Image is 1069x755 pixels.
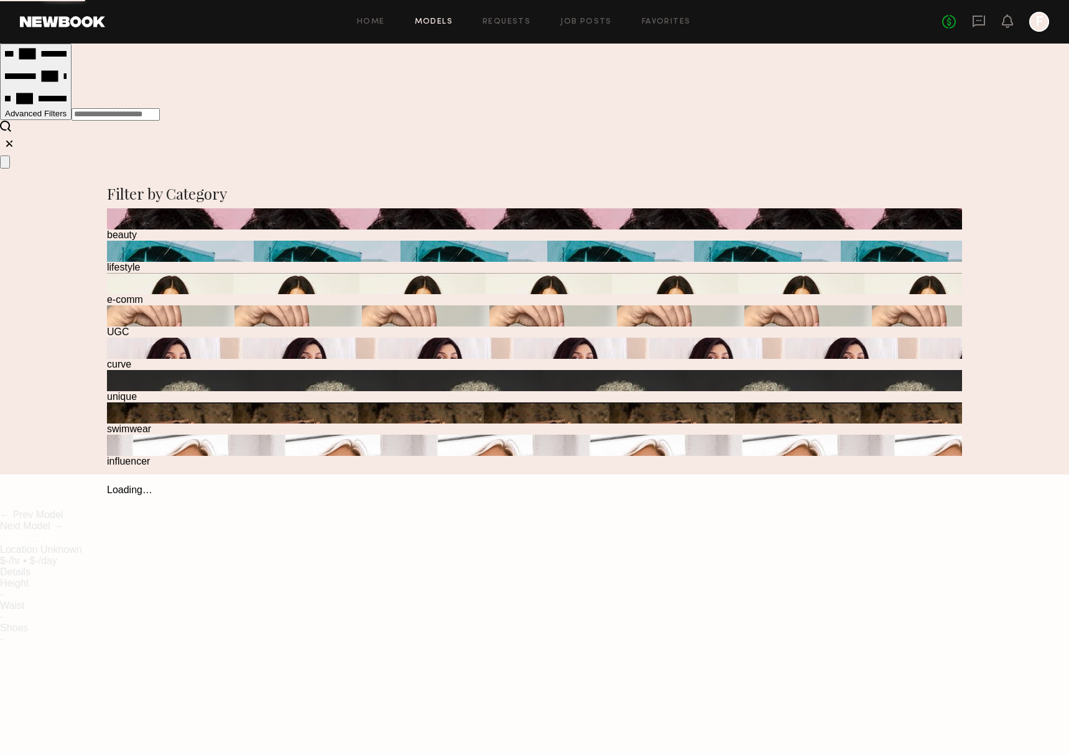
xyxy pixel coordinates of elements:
span: Loading… [107,484,152,495]
div: curve [107,359,962,370]
div: swimwear [107,424,962,435]
a: Favorites [642,18,691,26]
a: Job Posts [560,18,612,26]
div: Filter by Category [107,183,962,203]
div: UGC [107,327,962,338]
a: Models [415,18,453,26]
a: Requests [483,18,530,26]
span: Advanced Filters [5,109,67,118]
a: Home [357,18,385,26]
div: beauty [107,229,962,241]
div: e-comm [107,294,962,305]
a: F [1029,12,1049,32]
div: influencer [107,456,962,467]
div: lifestyle [107,262,962,273]
div: unique [107,391,962,402]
